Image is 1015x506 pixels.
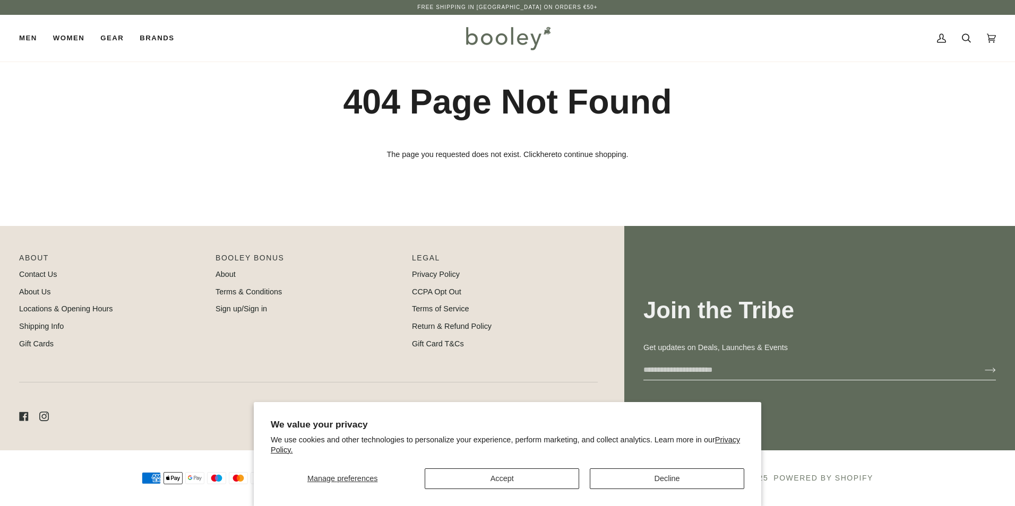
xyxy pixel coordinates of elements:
span: Women [53,33,84,43]
a: Men [19,15,45,62]
a: CCPA Opt Out [412,287,461,296]
p: Pipeline_Footer Sub [412,252,598,269]
p: Booley Bonus [216,252,401,269]
a: Gear [92,15,132,62]
button: Decline [590,468,744,489]
a: Privacy Policy [412,270,460,278]
span: Men [19,33,37,43]
button: Join [968,362,996,379]
p: Get updates on Deals, Launches & Events [643,342,996,354]
a: Gift Cards [19,339,54,348]
span: Brands [140,33,174,43]
a: Shipping Info [19,322,64,330]
h1: 404 Page Not Found [265,81,750,124]
button: Manage preferences [271,468,414,489]
a: Contact Us [19,270,57,278]
input: your-email@example.com [643,360,968,380]
p: Pipeline_Footer Main [19,252,205,269]
a: Locations & Opening Hours [19,304,113,313]
a: Brands [132,15,182,62]
h3: Join the Tribe [643,296,996,325]
p: The page you requested does not exist. Click to continue shopping. [265,149,750,161]
button: Accept [425,468,579,489]
p: We use cookies and other technologies to personalize your experience, perform marketing, and coll... [271,435,744,455]
a: Powered by Shopify [773,474,873,482]
h2: We value your privacy [271,419,744,430]
a: Sign up/Sign in [216,304,267,313]
a: Gift Card T&Cs [412,339,464,348]
a: About [216,270,236,278]
a: About Us [19,287,50,296]
span: Manage preferences [307,474,377,483]
img: Booley [461,23,554,54]
a: Return & Refund Policy [412,322,492,330]
a: Privacy Policy. [271,435,740,454]
a: Terms of Service [412,304,469,313]
a: Women [45,15,92,62]
p: Free Shipping in [GEOGRAPHIC_DATA] on Orders €50+ [417,3,597,12]
span: Gear [100,33,124,43]
a: Terms & Conditions [216,287,282,296]
a: here [540,150,555,159]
